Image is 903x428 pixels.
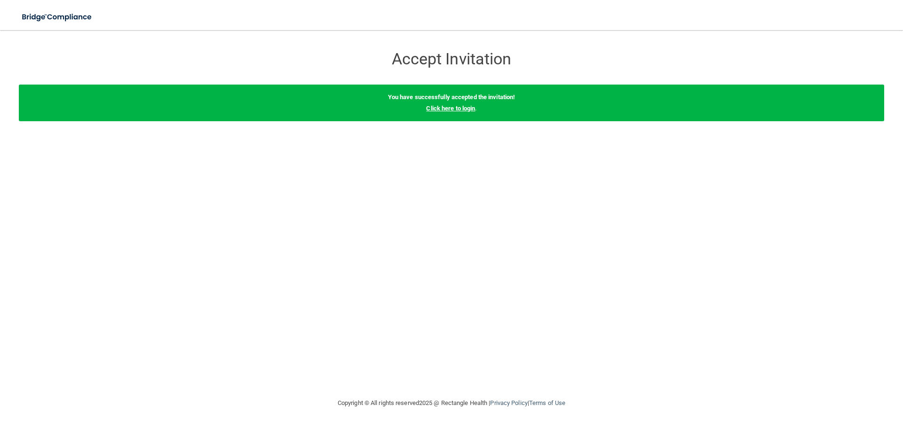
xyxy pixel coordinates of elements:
[280,50,623,68] h3: Accept Invitation
[426,105,475,112] a: Click here to login
[19,85,884,121] div: .
[740,361,892,399] iframe: Drift Widget Chat Controller
[529,399,565,406] a: Terms of Use
[388,93,515,101] b: You have successfully accepted the invitation!
[280,388,623,418] div: Copyright © All rights reserved 2025 @ Rectangle Health | |
[14,8,101,27] img: bridge_compliance_login_screen.278c3ca4.svg
[490,399,527,406] a: Privacy Policy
